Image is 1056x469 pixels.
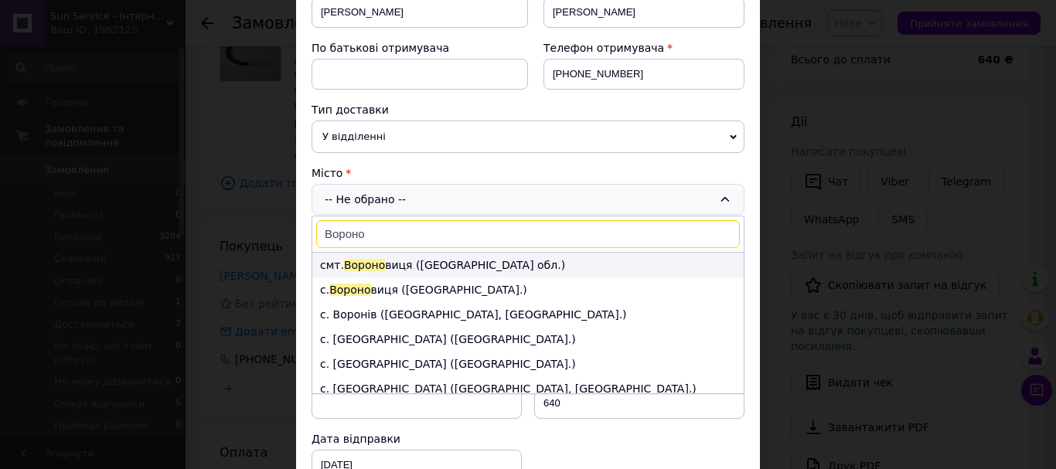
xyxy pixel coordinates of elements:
[312,184,744,215] div: -- Не обрано --
[312,431,522,447] div: Дата відправки
[329,284,370,296] span: Вороно
[312,104,389,116] span: Тип доставки
[312,376,744,401] li: с. [GEOGRAPHIC_DATA] ([GEOGRAPHIC_DATA], [GEOGRAPHIC_DATA].)
[312,352,744,376] li: с. [GEOGRAPHIC_DATA] ([GEOGRAPHIC_DATA].)
[312,253,744,277] li: смт. виця ([GEOGRAPHIC_DATA] обл.)
[344,259,385,271] span: Вороно
[312,277,744,302] li: с. виця ([GEOGRAPHIC_DATA].)
[312,327,744,352] li: с. [GEOGRAPHIC_DATA] ([GEOGRAPHIC_DATA].)
[312,42,449,54] span: По батькові отримувача
[312,302,744,327] li: с. Воронів ([GEOGRAPHIC_DATA], [GEOGRAPHIC_DATA].)
[543,59,744,90] input: +380
[312,121,744,153] span: У відділенні
[543,42,664,54] span: Телефон отримувача
[316,220,740,248] input: Знайти
[312,165,744,181] div: Місто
